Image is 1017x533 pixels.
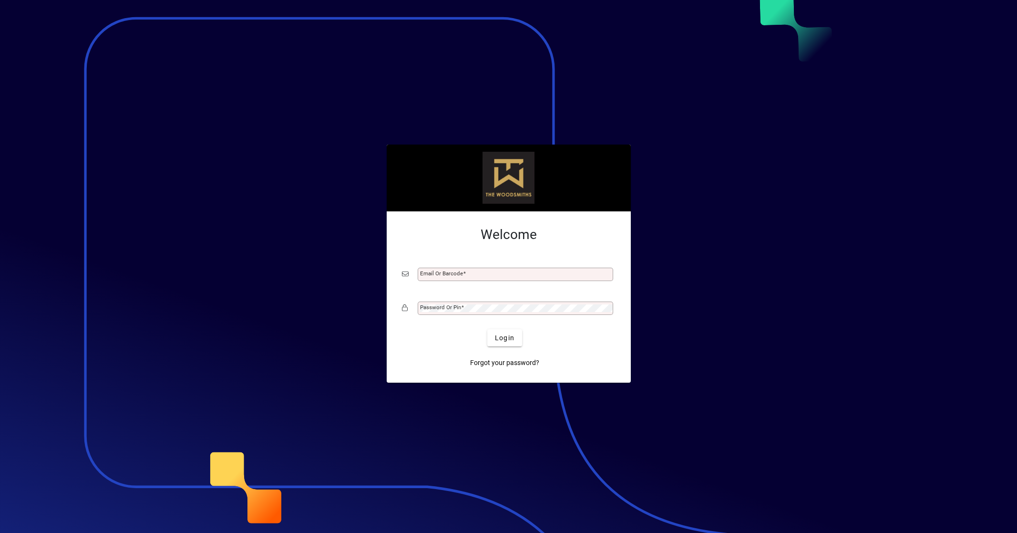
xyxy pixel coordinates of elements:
mat-label: Email or Barcode [420,270,463,277]
button: Login [487,329,522,346]
span: Forgot your password? [470,358,539,368]
h2: Welcome [402,227,616,243]
mat-label: Password or Pin [420,304,461,311]
a: Forgot your password? [466,354,543,371]
span: Login [495,333,514,343]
